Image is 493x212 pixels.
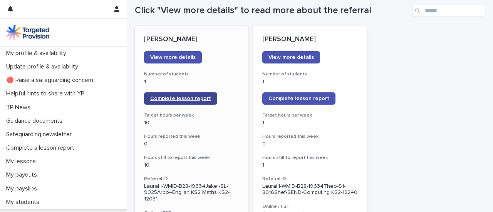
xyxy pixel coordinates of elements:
[262,134,357,140] h3: Hours reported this week
[150,55,196,60] span: View more details
[144,78,239,85] p: 1
[144,51,202,63] a: View more details
[6,25,49,40] img: M5nRWzHhSzIhMunXDL62
[144,141,239,147] p: 0
[144,92,217,105] a: Complete lesson report
[144,120,239,126] p: 10
[268,96,329,101] span: Complete lesson report
[262,35,357,44] p: [PERSON_NAME]
[150,96,211,101] span: Complete lesson report
[3,50,72,57] p: My profile & availability
[3,77,99,84] p: 🔴 Raise a safeguarding concern
[144,176,239,182] h3: Referral ID
[3,199,45,206] p: My students
[262,71,357,77] h3: Number of students
[3,131,78,138] p: Safeguarding newsletter
[262,51,320,63] a: View more details
[262,204,357,210] h3: Online / F2F
[3,63,84,70] p: Update profile & availability
[3,158,42,165] p: My lessons
[144,183,239,202] p: LauraH-WMID-B28-19634Jake -SL-9025Arbo--English KS2 Maths KS2-12031
[262,120,357,126] p: 1
[144,71,239,77] h3: Number of students
[3,104,37,111] p: TP News
[262,141,357,147] p: 0
[3,144,80,152] p: Complete a lesson report
[144,35,239,44] p: [PERSON_NAME]
[262,155,357,161] h3: Hours still to report this week
[144,112,239,119] h3: Target hours per week
[262,162,357,169] p: 1
[262,78,357,85] p: 1
[262,183,357,196] p: LauraH-WMID-B28-19634Theo-S1-8616Shef-SEND-Computing KS2-12240
[144,162,239,169] p: 10
[262,176,357,182] h3: Referral ID
[3,185,43,192] p: My payslips
[3,171,43,179] p: My payouts
[262,112,357,119] h3: Target hours per week
[144,155,239,161] h3: Hours still to report this week
[268,55,314,60] span: View more details
[3,90,91,97] p: Helpful hints to share with YP
[262,92,335,105] a: Complete lesson report
[3,117,69,125] p: Guidance documents
[412,5,485,17] input: Search
[144,134,239,140] h3: Hours reported this week
[135,5,409,16] h1: Click "View more details" to read more about the referral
